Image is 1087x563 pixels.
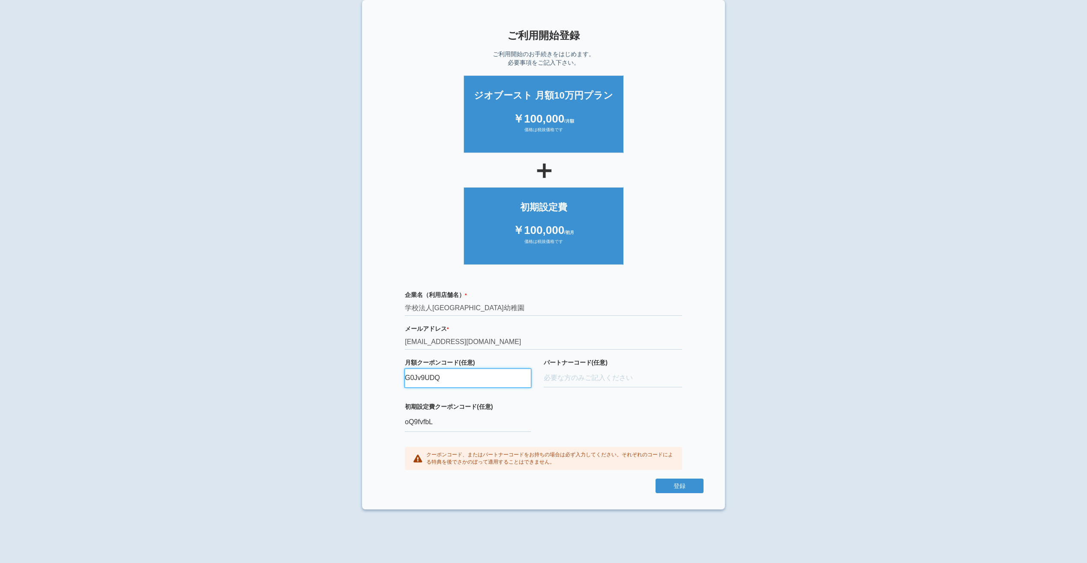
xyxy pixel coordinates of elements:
[405,324,682,333] label: メールアドレス
[473,89,615,102] div: ジオブースト 月額10万円プラン
[383,30,704,41] h1: ご利用開始登録
[564,119,574,123] span: /月額
[473,111,615,127] div: ￥100,000
[473,127,615,140] div: 価格は税抜価格です
[405,369,531,388] input: クーポンコード
[405,358,531,367] label: 月額クーポンコード(任意)
[544,358,683,367] label: パートナーコード(任意)
[405,413,531,432] input: クーポンコード
[426,451,674,466] p: クーポンコード、またはパートナーコードをお持ちの場合は必ず入力してください。それぞれのコードによる特典を後でさかのぼって適用することはできません。
[473,201,615,214] div: 初期設定費
[383,157,704,183] div: ＋
[473,222,615,238] div: ￥100,000
[656,479,704,493] button: 登録
[405,290,682,299] label: 企業名（利用店舗名）
[473,239,615,252] div: 価格は税抜価格です
[564,230,574,235] span: /初月
[405,402,531,411] label: 初期設定費クーポンコード(任意)
[493,50,595,67] p: ご利用開始のお手続きをはじめます。 必要事項をご記入下さい。
[544,369,683,388] input: 必要な方のみご記入ください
